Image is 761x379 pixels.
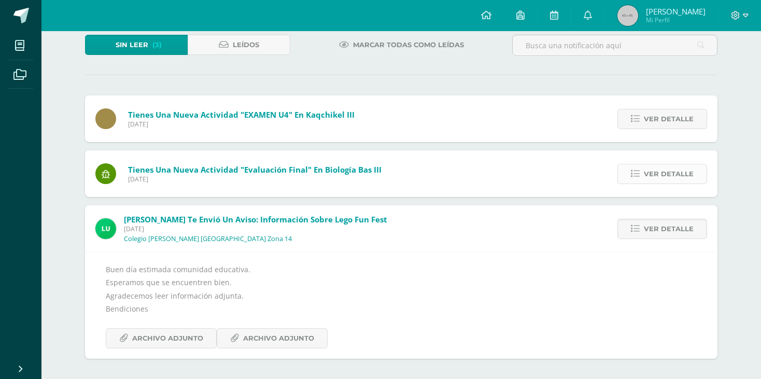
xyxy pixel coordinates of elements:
[217,328,328,348] a: Archivo Adjunto
[128,109,355,120] span: Tienes una nueva actividad "EXAMEN U4" En Kaqchikel III
[513,35,717,55] input: Busca una notificación aquí
[188,35,290,55] a: Leídos
[132,329,203,348] span: Archivo Adjunto
[152,35,162,54] span: (3)
[233,35,259,54] span: Leídos
[116,35,148,54] span: Sin leer
[353,35,464,54] span: Marcar todas como leídas
[124,214,387,224] span: [PERSON_NAME] te envió un aviso: Información sobre Lego Fun Fest
[124,235,292,243] p: Colegio [PERSON_NAME] [GEOGRAPHIC_DATA] Zona 14
[106,263,697,348] div: Buen día estimada comunidad educativa. Esperamos que se encuentren bien. Agradecemos leer informa...
[646,16,706,24] span: Mi Perfil
[646,6,706,17] span: [PERSON_NAME]
[243,329,314,348] span: Archivo Adjunto
[85,35,188,55] a: Sin leer(3)
[124,224,387,233] span: [DATE]
[128,175,382,184] span: [DATE]
[644,219,694,238] span: Ver detalle
[644,164,694,184] span: Ver detalle
[644,109,694,129] span: Ver detalle
[617,5,638,26] img: 45x45
[95,218,116,239] img: 54f82b4972d4d37a72c9d8d1d5f4dac6.png
[128,164,382,175] span: Tienes una nueva actividad "Evaluación final" En Biología Bas III
[106,328,217,348] a: Archivo Adjunto
[128,120,355,129] span: [DATE]
[326,35,477,55] a: Marcar todas como leídas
